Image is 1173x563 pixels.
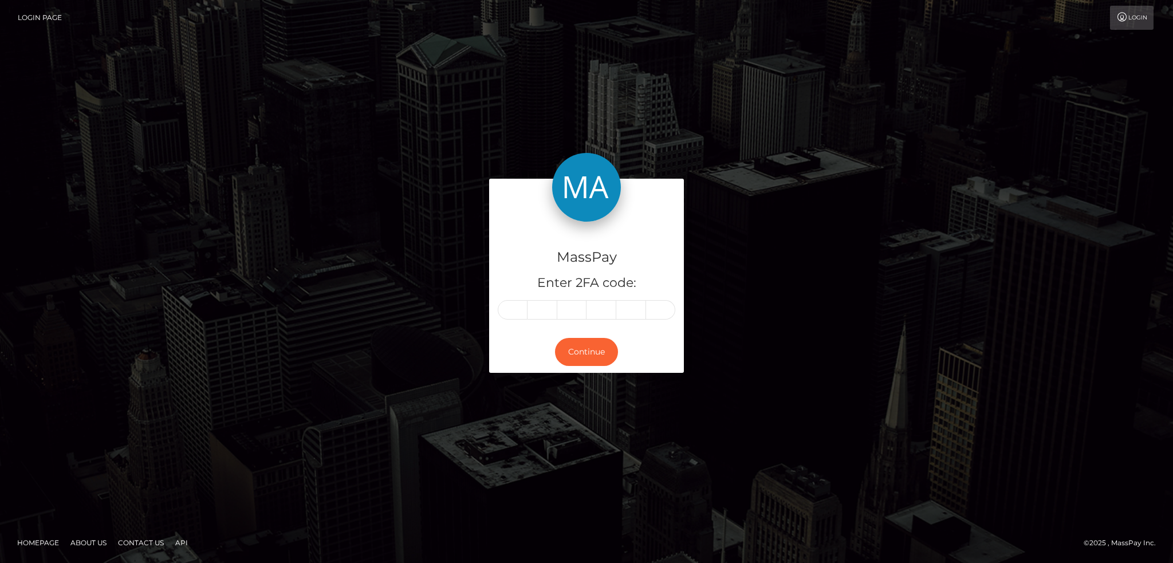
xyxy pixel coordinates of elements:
[1084,537,1164,549] div: © 2025 , MassPay Inc.
[18,6,62,30] a: Login Page
[13,534,64,552] a: Homepage
[171,534,192,552] a: API
[1110,6,1154,30] a: Login
[552,153,621,222] img: MassPay
[498,247,675,267] h4: MassPay
[555,338,618,366] button: Continue
[66,534,111,552] a: About Us
[113,534,168,552] a: Contact Us
[498,274,675,292] h5: Enter 2FA code:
